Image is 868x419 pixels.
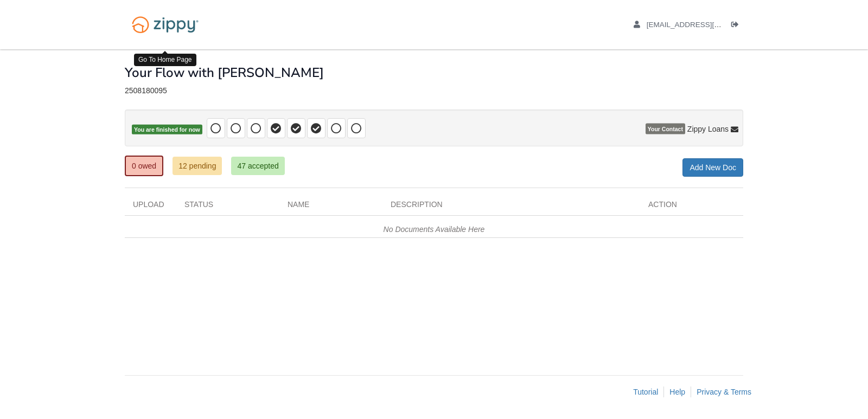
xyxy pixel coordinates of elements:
[382,199,640,215] div: Description
[132,125,202,135] span: You are finished for now
[231,157,284,175] a: 47 accepted
[125,199,176,215] div: Upload
[134,54,196,66] div: Go To Home Page
[669,388,685,396] a: Help
[687,124,729,134] span: Zippy Loans
[647,21,771,29] span: adominguez6804@gmail.com
[125,86,743,95] div: 2508180095
[125,66,324,80] h1: Your Flow with [PERSON_NAME]
[279,199,382,215] div: Name
[640,199,743,215] div: Action
[176,199,279,215] div: Status
[384,225,485,234] em: No Documents Available Here
[125,156,163,176] a: 0 owed
[682,158,743,177] a: Add New Doc
[633,388,658,396] a: Tutorial
[634,21,771,31] a: edit profile
[731,21,743,31] a: Log out
[646,124,685,134] span: Your Contact
[173,157,222,175] a: 12 pending
[125,11,206,38] img: Logo
[697,388,751,396] a: Privacy & Terms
